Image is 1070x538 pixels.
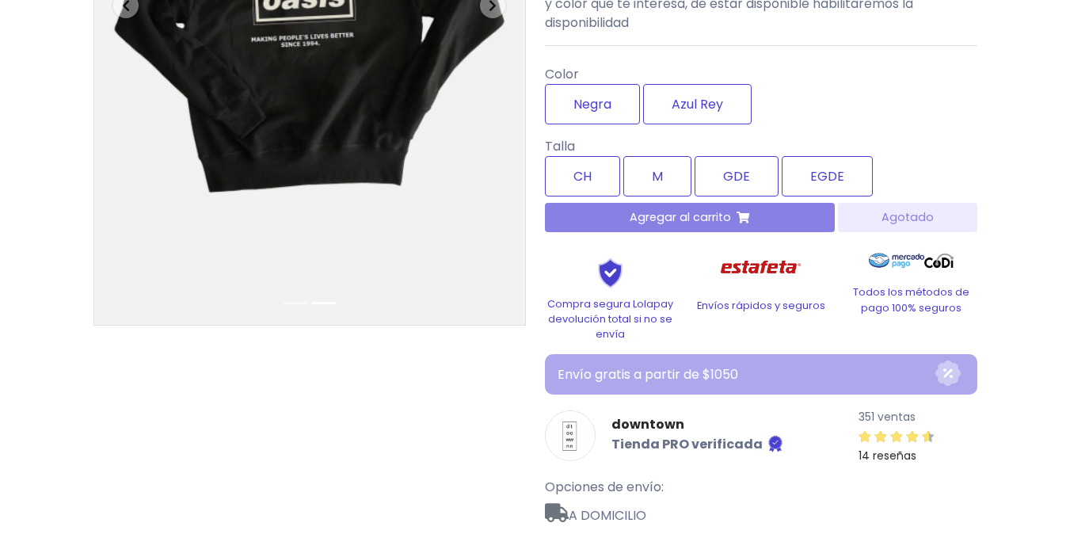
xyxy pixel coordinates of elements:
small: 14 reseñas [859,448,916,464]
label: Negra [545,84,640,124]
img: Estafeta Logo [708,245,813,290]
p: Envío gratis a partir de $1050 [558,365,936,384]
span: A DOMICILIO [545,497,977,525]
img: Mercado Pago Logo [869,245,925,277]
a: downtown [611,415,785,434]
label: GDE [695,156,779,197]
span: Opciones de envío: [545,478,664,496]
p: Compra segura Lolapay devolución total si no se envía [545,296,676,342]
div: Talla [545,131,977,203]
label: EGDE [782,156,873,197]
a: 14 reseñas [859,426,977,465]
small: 351 ventas [859,409,916,425]
img: Codi Logo [924,245,954,277]
img: Shield [571,258,650,288]
label: Azul Rey [643,84,752,124]
label: CH [545,156,620,197]
img: downtown [545,410,596,461]
div: Color [545,59,977,131]
div: 4.64 / 5 [859,427,935,446]
p: Envíos rápidos y seguros [695,298,827,313]
p: Todos los métodos de pago 100% seguros [846,284,977,315]
label: M [623,156,691,197]
img: Tienda verificada [766,434,785,453]
b: Tienda PRO verificada [611,436,763,454]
